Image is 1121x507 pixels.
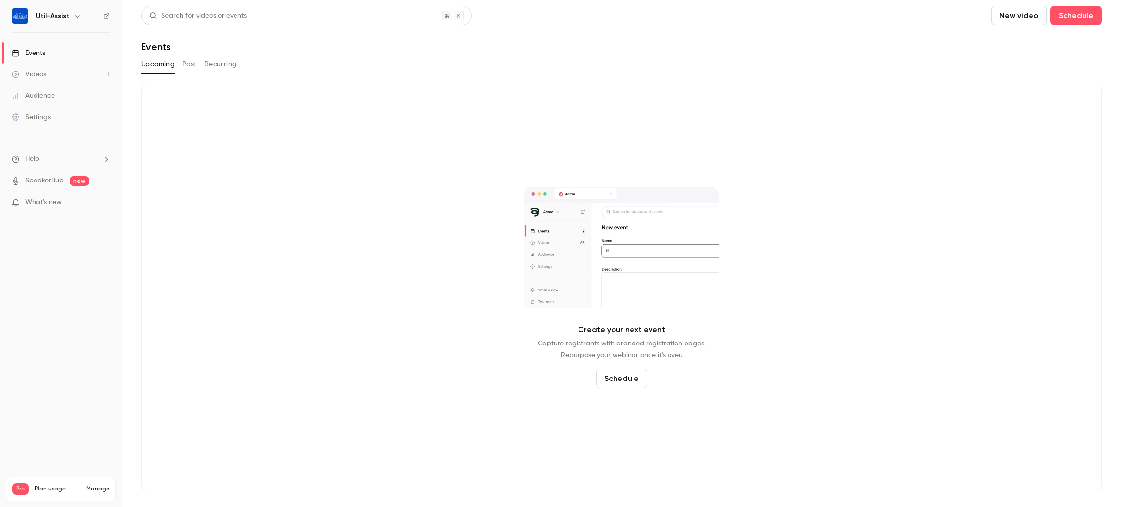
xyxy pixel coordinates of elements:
[596,369,647,388] button: Schedule
[25,176,64,186] a: SpeakerHub
[36,11,70,21] h6: Util-Assist
[12,70,46,79] div: Videos
[141,41,171,53] h1: Events
[12,483,29,495] span: Pro
[12,8,28,24] img: Util-Assist
[182,56,197,72] button: Past
[204,56,237,72] button: Recurring
[538,338,705,361] p: Capture registrants with branded registration pages. Repurpose your webinar once it's over.
[1050,6,1102,25] button: Schedule
[25,198,62,208] span: What's new
[12,112,51,122] div: Settings
[141,56,175,72] button: Upcoming
[86,485,109,493] a: Manage
[70,176,89,186] span: new
[12,154,110,164] li: help-dropdown-opener
[991,6,1047,25] button: New video
[35,485,80,493] span: Plan usage
[12,48,45,58] div: Events
[25,154,39,164] span: Help
[578,324,665,336] p: Create your next event
[12,91,55,101] div: Audience
[149,11,247,21] div: Search for videos or events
